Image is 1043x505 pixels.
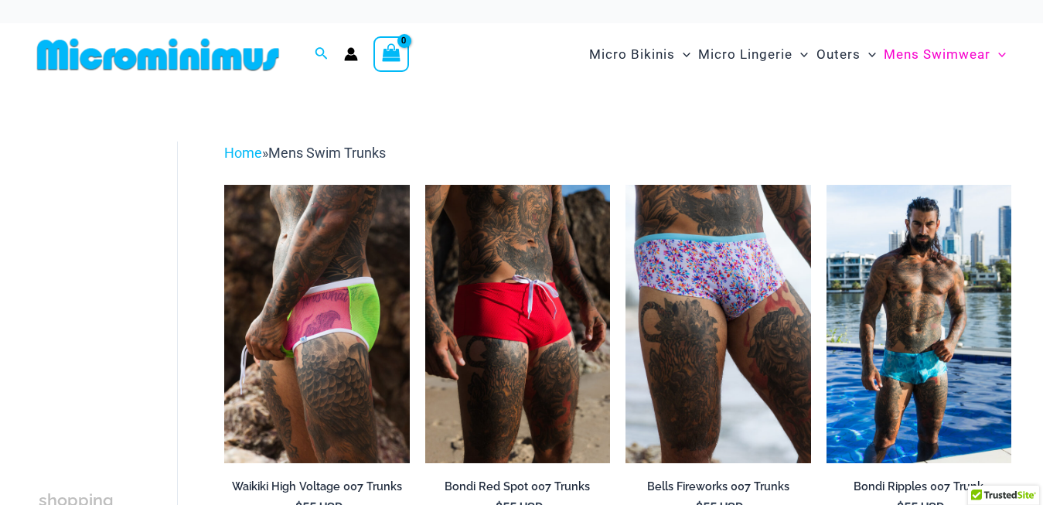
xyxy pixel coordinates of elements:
[344,47,358,61] a: Account icon link
[625,185,810,462] img: Bells Fireworks 007 Trunks 06
[698,35,792,74] span: Micro Lingerie
[425,479,610,500] a: Bondi Red Spot 007 Trunks
[425,479,610,494] h2: Bondi Red Spot 007 Trunks
[224,479,409,494] h2: Waikiki High Voltage 007 Trunks
[585,31,694,78] a: Micro BikinisMenu ToggleMenu Toggle
[224,185,409,462] a: Waikiki High Voltage 007 Trunks 10Waikiki High Voltage 007 Trunks 11Waikiki High Voltage 007 Trun...
[625,185,810,462] a: Bells Fireworks 007 Trunks 06Bells Fireworks 007 Trunks 05Bells Fireworks 007 Trunks 05
[39,129,178,438] iframe: TrustedSite Certified
[990,35,1006,74] span: Menu Toggle
[813,31,880,78] a: OutersMenu ToggleMenu Toggle
[694,31,812,78] a: Micro LingerieMenu ToggleMenu Toggle
[425,185,610,462] img: Bondi Red Spot 007 Trunks 03
[589,35,675,74] span: Micro Bikinis
[625,479,810,494] h2: Bells Fireworks 007 Trunks
[861,35,876,74] span: Menu Toggle
[224,145,386,161] span: »
[224,185,409,462] img: Waikiki High Voltage 007 Trunks 10
[880,31,1010,78] a: Mens SwimwearMenu ToggleMenu Toggle
[827,185,1011,462] a: Bondi Ripples 007 Trunk 01Bondi Ripples 007 Trunk 03Bondi Ripples 007 Trunk 03
[884,35,990,74] span: Mens Swimwear
[224,145,262,161] a: Home
[224,479,409,500] a: Waikiki High Voltage 007 Trunks
[816,35,861,74] span: Outers
[675,35,690,74] span: Menu Toggle
[827,479,1011,494] h2: Bondi Ripples 007 Trunk
[792,35,808,74] span: Menu Toggle
[583,29,1012,80] nav: Site Navigation
[315,45,329,64] a: Search icon link
[827,185,1011,462] img: Bondi Ripples 007 Trunk 01
[425,185,610,462] a: Bondi Red Spot 007 Trunks 03Bondi Red Spot 007 Trunks 05Bondi Red Spot 007 Trunks 05
[373,36,409,72] a: View Shopping Cart, empty
[31,37,285,72] img: MM SHOP LOGO FLAT
[827,479,1011,500] a: Bondi Ripples 007 Trunk
[625,479,810,500] a: Bells Fireworks 007 Trunks
[268,145,386,161] span: Mens Swim Trunks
